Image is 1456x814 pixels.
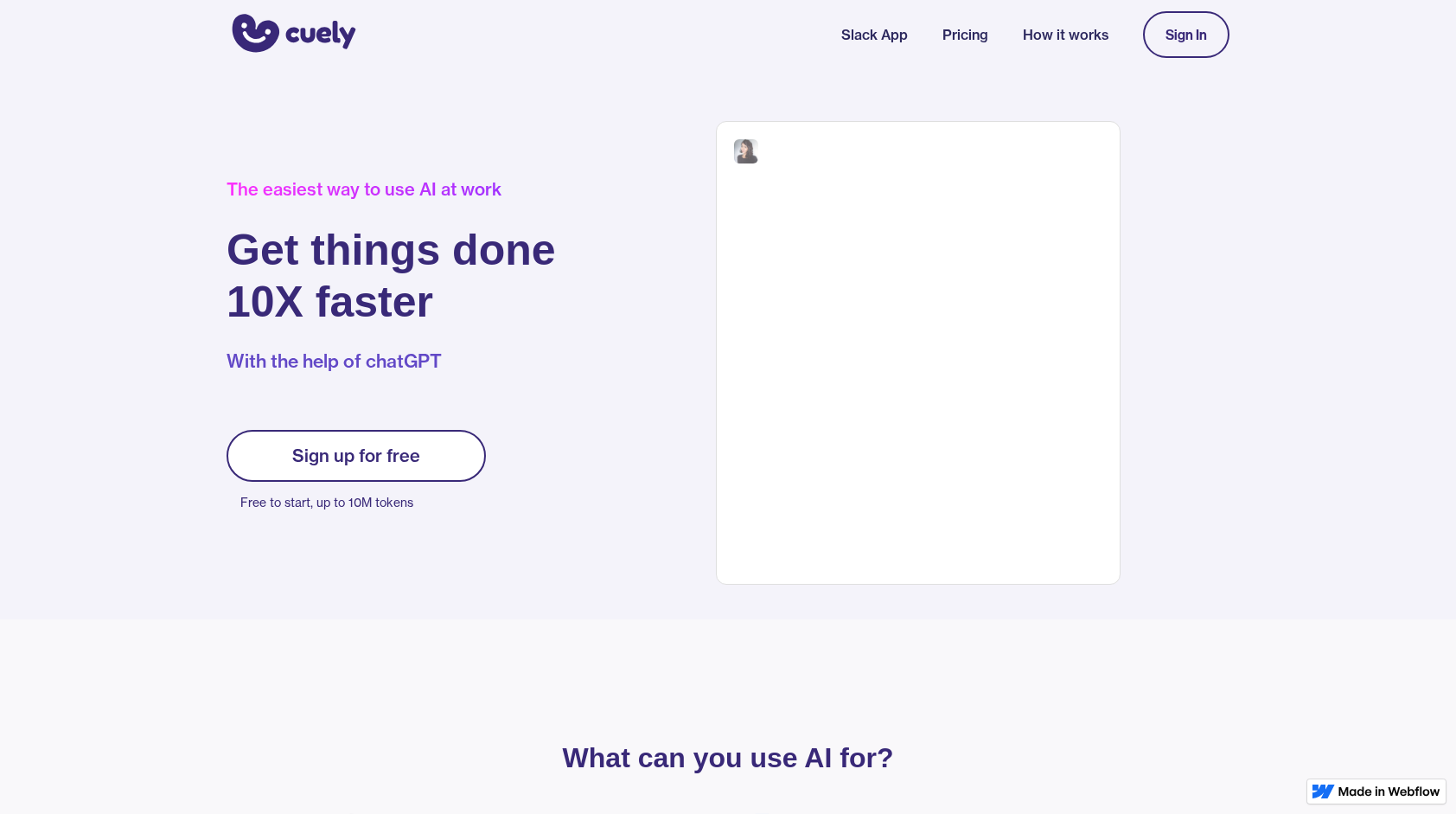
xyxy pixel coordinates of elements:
[240,490,486,515] p: Free to start, up to 10M tokens
[227,224,556,328] h1: Get things done 10X faster
[227,349,556,375] p: With the help of chatGPT
[292,445,420,466] div: Sign up for free
[841,24,908,45] a: Slack App
[227,179,556,200] div: The easiest way to use AI at work
[322,746,1134,770] p: What can you use AI for?
[942,24,988,45] a: Pricing
[1338,786,1440,797] img: Made in Webflow
[227,430,486,482] a: Sign up for free
[1143,11,1229,58] a: Sign In
[1165,27,1207,42] div: Sign In
[227,3,356,67] a: home
[1023,24,1108,45] a: How it works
